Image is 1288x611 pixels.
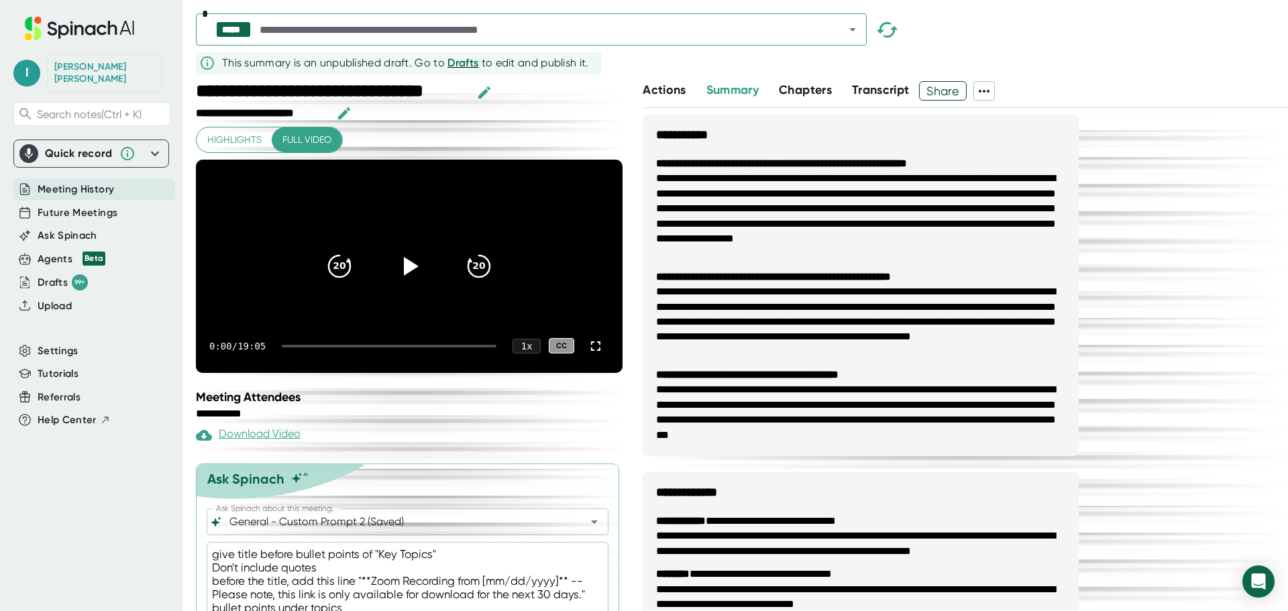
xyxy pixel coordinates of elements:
[196,390,626,404] div: Meeting Attendees
[38,205,117,221] button: Future Meetings
[72,274,88,290] div: 99+
[843,20,862,39] button: Open
[209,341,266,351] div: 0:00 / 19:05
[447,55,478,71] button: Drafts
[38,343,78,359] button: Settings
[282,131,331,148] span: Full video
[513,339,541,353] div: 1 x
[38,274,88,290] button: Drafts 99+
[38,298,72,314] button: Upload
[38,252,105,267] div: Agents
[1242,565,1275,598] div: Open Intercom Messenger
[447,56,478,69] span: Drafts
[38,390,80,405] button: Referrals
[549,338,574,353] div: CC
[45,147,113,160] div: Quick record
[54,61,155,85] div: LeAnne Ryan
[779,82,832,97] span: Chapters
[585,512,604,531] button: Open
[38,182,114,197] button: Meeting History
[19,140,163,167] div: Quick record
[852,82,910,97] span: Transcript
[83,252,105,266] div: Beta
[207,131,262,148] span: Highlights
[196,427,301,443] div: Download Video
[919,81,967,101] button: Share
[38,228,97,243] button: Ask Spinach
[197,127,272,152] button: Highlights
[272,127,342,152] button: Full video
[38,412,111,428] button: Help Center
[706,81,759,99] button: Summary
[207,471,284,487] div: Ask Spinach
[227,512,565,531] input: What can we do to help?
[643,81,686,99] button: Actions
[779,81,832,99] button: Chapters
[38,412,97,428] span: Help Center
[13,60,40,87] span: l
[222,55,589,71] div: This summary is an unpublished draft. Go to to edit and publish it.
[38,366,78,382] button: Tutorials
[38,252,105,267] button: Agents Beta
[706,82,759,97] span: Summary
[38,274,88,290] div: Drafts
[920,79,966,103] span: Share
[37,108,142,121] span: Search notes (Ctrl + K)
[643,82,686,97] span: Actions
[852,81,910,99] button: Transcript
